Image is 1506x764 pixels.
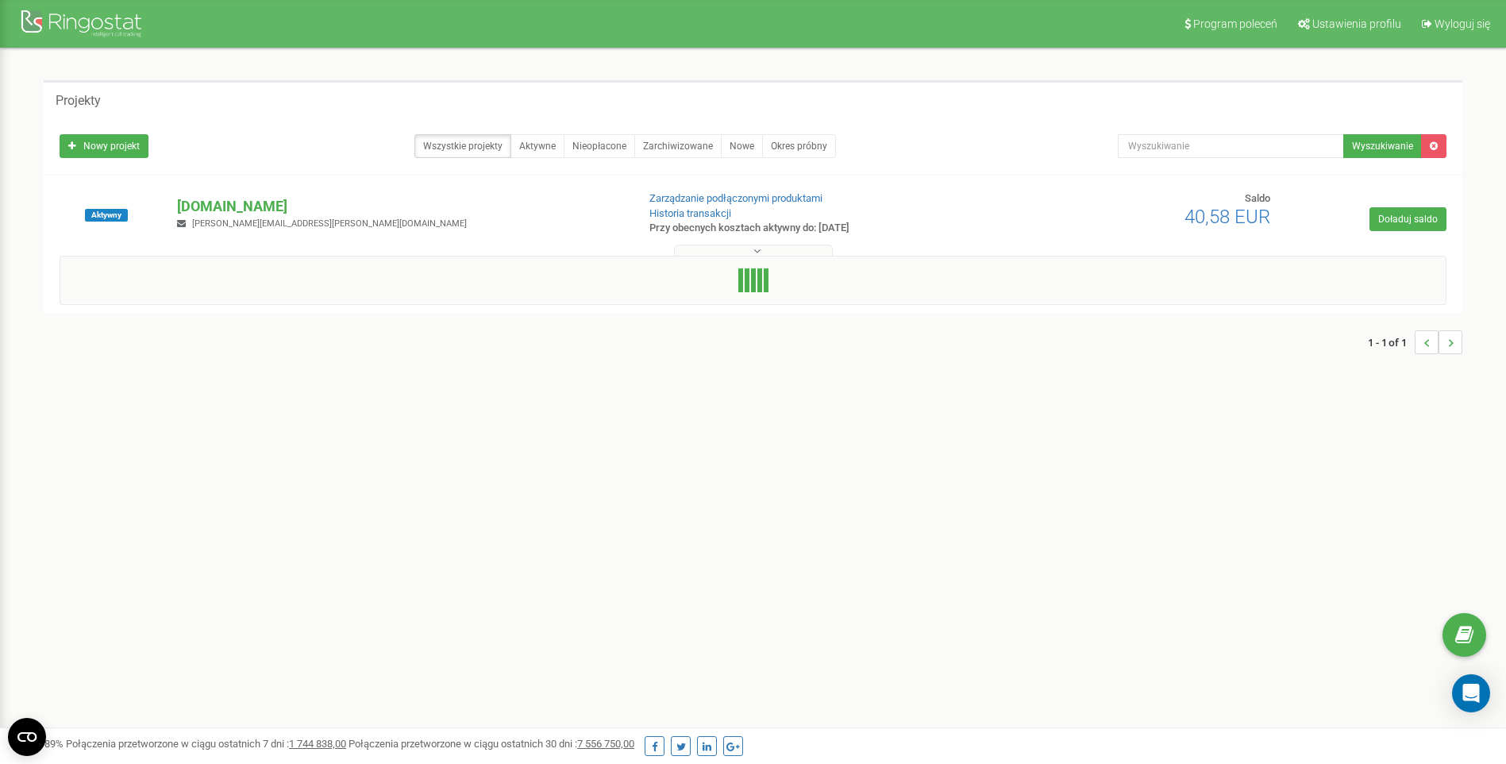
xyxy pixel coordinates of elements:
[649,221,978,236] p: Przy obecnych kosztach aktywny do: [DATE]
[56,94,101,108] h5: Projekty
[1369,207,1446,231] a: Doładuj saldo
[1245,192,1270,204] span: Saldo
[1343,134,1422,158] button: Wyszukiwanie
[85,209,128,222] span: Aktywny
[1312,17,1401,30] span: Ustawienia profilu
[8,718,46,756] button: Open CMP widget
[349,738,634,750] span: Połączenia przetworzone w ciągu ostatnich 30 dni :
[634,134,722,158] a: Zarchiwizowane
[762,134,836,158] a: Okres próbny
[1368,314,1462,370] nav: ...
[577,738,634,750] u: 7 556 750,00
[1452,674,1490,712] div: Open Intercom Messenger
[1193,17,1277,30] span: Program poleceń
[649,192,822,204] a: Zarządzanie podłączonymi produktami
[414,134,511,158] a: Wszystkie projekty
[510,134,564,158] a: Aktywne
[289,738,346,750] u: 1 744 838,00
[1435,17,1490,30] span: Wyloguj się
[721,134,763,158] a: Nowe
[649,207,731,219] a: Historia transakcji
[1184,206,1270,228] span: 40,58 EUR
[1368,330,1415,354] span: 1 - 1 of 1
[1118,134,1344,158] input: Wyszukiwanie
[60,134,148,158] a: Nowy projekt
[564,134,635,158] a: Nieopłacone
[192,218,467,229] span: [PERSON_NAME][EMAIL_ADDRESS][PERSON_NAME][DOMAIN_NAME]
[66,738,346,750] span: Połączenia przetworzone w ciągu ostatnich 7 dni :
[177,196,623,217] p: [DOMAIN_NAME]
